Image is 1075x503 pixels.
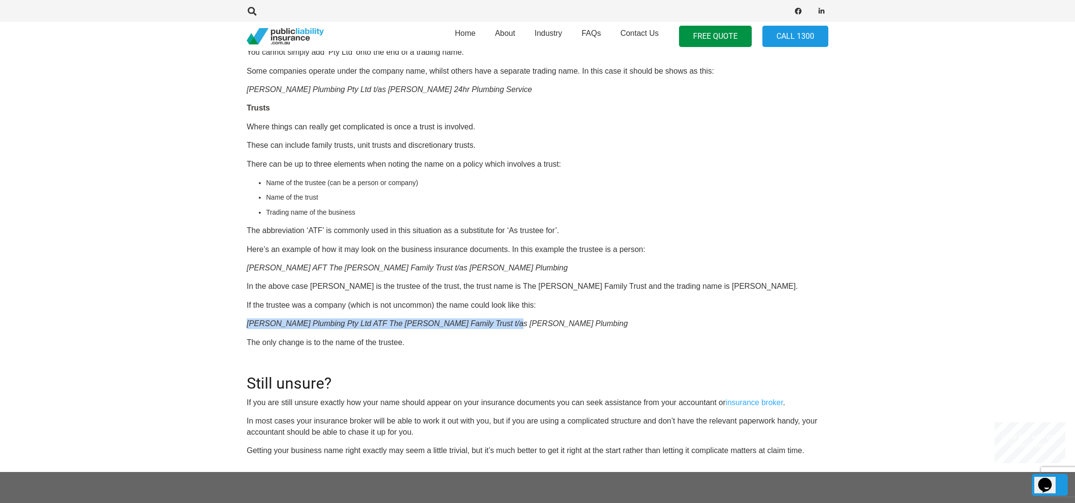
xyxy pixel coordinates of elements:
li: Name of the trust [266,192,828,203]
li: Trading name of the business [266,207,828,218]
span: Industry [535,29,562,37]
em: [PERSON_NAME] AFT The [PERSON_NAME] Family Trust t/as [PERSON_NAME] Plumbing [247,264,568,272]
iframe: chat widget [995,422,1065,463]
span: FAQs [582,29,601,37]
p: These can include family trusts, unit trusts and discretionary trusts. [247,140,828,151]
a: insurance broker [726,398,783,407]
em: [PERSON_NAME] Plumbing Pty Ltd ATF The [PERSON_NAME] Family Trust t/as [PERSON_NAME] Plumbing [247,319,628,328]
a: Facebook [791,4,805,18]
h2: Still unsure? [247,362,828,393]
p: In most cases your insurance broker will be able to work it out with you, but if you are using a ... [247,416,828,438]
a: FREE QUOTE [679,26,752,47]
a: Industry [525,19,572,54]
a: LinkedIn [815,4,828,18]
p: In the above case [PERSON_NAME] is the trustee of the trust, the trust name is The [PERSON_NAME] ... [247,281,828,292]
a: FAQs [572,19,611,54]
a: Home [445,19,485,54]
p: Here’s an example of how it may look on the business insurance documents. In this example the tru... [247,244,828,255]
a: Contact Us [611,19,668,54]
a: Back to top [1032,474,1068,496]
p: If the trustee was a company (which is not uncommon) the name could look like this: [247,300,828,311]
a: pli_logotransparent [247,28,324,45]
p: You cannot simply add ‘Pty Ltd’ onto the end of a trading name. [247,47,828,58]
p: Getting your business name right exactly may seem a little trivial, but it’s much better to get i... [247,445,828,456]
a: About [485,19,525,54]
span: About [495,29,515,37]
em: [PERSON_NAME] Plumbing Pty Ltd t/as [PERSON_NAME] 24hr Plumbing Service [247,85,532,94]
a: Search [242,7,262,16]
p: There can be up to three elements when noting the name on a policy which involves a trust: [247,159,828,170]
p: Where things can really get complicated is once a trust is involved. [247,122,828,132]
p: If you are still unsure exactly how your name should appear on your insurance documents you can s... [247,397,828,408]
strong: Trusts [247,104,270,112]
p: Some companies operate under the company name, whilst others have a separate trading name. In thi... [247,66,828,77]
span: Home [455,29,475,37]
p: The only change is to the name of the trustee. [247,337,828,348]
a: Call 1300 [762,26,828,47]
li: Name of the trustee (can be a person or company) [266,177,828,188]
span: Contact Us [620,29,659,37]
iframe: chat widget [1034,464,1065,493]
p: The abbreviation ‘ATF’ is commonly used in this situation as a substitute for ‘As trustee for’. [247,225,828,236]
